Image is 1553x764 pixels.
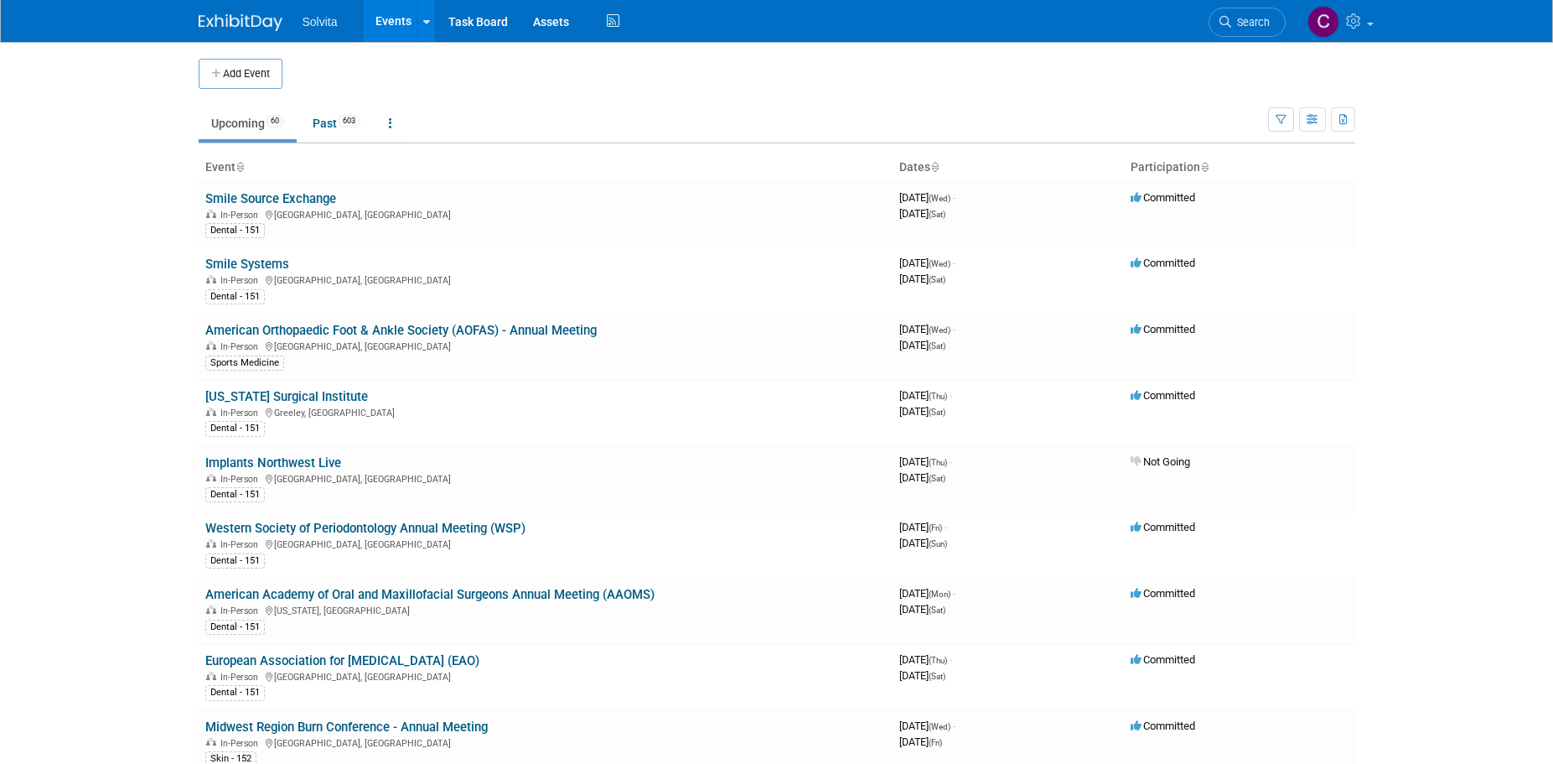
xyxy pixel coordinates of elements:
[205,685,265,700] div: Dental - 151
[899,720,955,732] span: [DATE]
[1131,455,1190,468] span: Not Going
[300,107,373,139] a: Past603
[220,605,263,616] span: In-Person
[930,160,939,174] a: Sort by Start Date
[1131,323,1195,335] span: Committed
[1231,16,1270,29] span: Search
[929,672,945,681] span: (Sat)
[1131,521,1195,533] span: Committed
[929,656,947,665] span: (Thu)
[205,587,655,602] a: American Academy of Oral and Maxillofacial Surgeons Annual Meeting (AAOMS)
[953,720,955,732] span: -
[899,653,952,666] span: [DATE]
[1307,6,1339,38] img: Cindy Miller
[929,474,945,483] span: (Sat)
[220,210,263,221] span: In-Person
[199,107,297,139] a: Upcoming60
[206,341,216,350] img: In-Person Event
[205,289,265,304] div: Dental - 151
[899,405,945,418] span: [DATE]
[205,257,289,272] a: Smile Systems
[206,738,216,746] img: In-Person Event
[899,207,945,220] span: [DATE]
[929,341,945,351] span: (Sat)
[205,521,525,536] a: Western Society of Periodontology Annual Meeting (WSP)
[199,59,282,89] button: Add Event
[1131,587,1195,600] span: Committed
[929,259,950,268] span: (Wed)
[950,389,952,402] span: -
[899,669,945,682] span: [DATE]
[950,455,952,468] span: -
[899,257,955,269] span: [DATE]
[206,275,216,283] img: In-Person Event
[929,408,945,417] span: (Sat)
[205,207,886,221] div: [GEOGRAPHIC_DATA], [GEOGRAPHIC_DATA]
[953,191,955,204] span: -
[205,356,284,371] div: Sports Medicine
[205,323,597,338] a: American Orthopaedic Foot & Ankle Society (AOFAS) - Annual Meeting
[929,738,942,747] span: (Fri)
[206,210,216,218] img: In-Person Event
[205,720,488,735] a: Midwest Region Burn Conference - Annual Meeting
[205,471,886,485] div: [GEOGRAPHIC_DATA], [GEOGRAPHIC_DATA]
[206,474,216,482] img: In-Person Event
[220,408,263,418] span: In-Person
[1209,8,1286,37] a: Search
[899,537,947,549] span: [DATE]
[899,389,952,402] span: [DATE]
[929,539,947,548] span: (Sun)
[929,458,947,467] span: (Thu)
[220,672,263,683] span: In-Person
[205,405,886,418] div: Greeley, [GEOGRAPHIC_DATA]
[945,521,947,533] span: -
[929,722,950,731] span: (Wed)
[899,323,955,335] span: [DATE]
[1131,191,1195,204] span: Committed
[205,487,265,502] div: Dental - 151
[1124,153,1355,182] th: Participation
[899,587,955,600] span: [DATE]
[950,653,952,666] span: -
[1200,160,1209,174] a: Sort by Participation Type
[220,738,263,749] span: In-Person
[899,521,947,533] span: [DATE]
[899,455,952,468] span: [DATE]
[899,471,945,484] span: [DATE]
[220,341,263,352] span: In-Person
[205,603,886,616] div: [US_STATE], [GEOGRAPHIC_DATA]
[899,191,955,204] span: [DATE]
[205,455,341,470] a: Implants Northwest Live
[205,191,336,206] a: Smile Source Exchange
[205,273,886,286] div: [GEOGRAPHIC_DATA], [GEOGRAPHIC_DATA]
[205,421,265,436] div: Dental - 151
[220,539,263,550] span: In-Person
[206,408,216,416] img: In-Person Event
[205,537,886,550] div: [GEOGRAPHIC_DATA], [GEOGRAPHIC_DATA]
[205,554,265,569] div: Dental - 151
[205,223,265,238] div: Dental - 151
[929,392,947,401] span: (Thu)
[899,603,945,616] span: [DATE]
[929,523,942,533] span: (Fri)
[205,653,479,668] a: European Association for [MEDICAL_DATA] (EAO)
[899,339,945,351] span: [DATE]
[206,672,216,680] img: In-Person Event
[929,325,950,335] span: (Wed)
[1131,257,1195,269] span: Committed
[1131,653,1195,666] span: Committed
[929,210,945,219] span: (Sat)
[929,605,945,615] span: (Sat)
[929,590,950,599] span: (Mon)
[953,257,955,269] span: -
[205,669,886,683] div: [GEOGRAPHIC_DATA], [GEOGRAPHIC_DATA]
[206,605,216,614] img: In-Person Event
[236,160,244,174] a: Sort by Event Name
[929,275,945,284] span: (Sat)
[899,273,945,285] span: [DATE]
[220,275,263,286] span: In-Person
[199,14,282,31] img: ExhibitDay
[205,339,886,352] div: [GEOGRAPHIC_DATA], [GEOGRAPHIC_DATA]
[303,15,338,29] span: Solvita
[1131,720,1195,732] span: Committed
